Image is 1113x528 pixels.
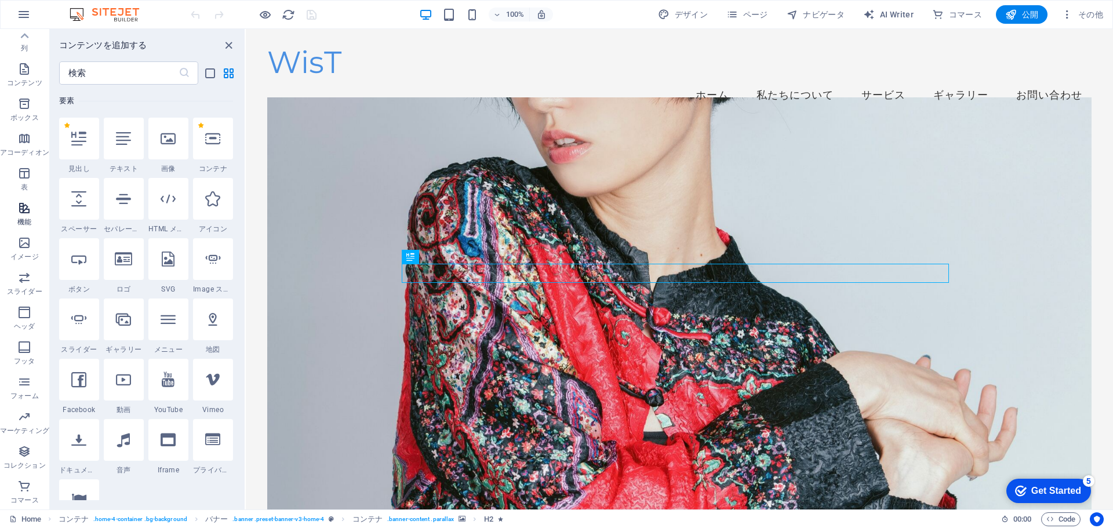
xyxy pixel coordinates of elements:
[1001,512,1032,526] h6: セッション時間
[1005,9,1038,20] span: 公開
[658,9,708,20] span: デザイン
[459,516,465,522] i: この要素には背景が含まれています
[59,512,503,526] nav: breadcrumb
[67,8,154,21] img: Editor Logo
[726,9,768,20] span: ページ
[782,5,849,24] button: ナビゲータ
[221,38,235,52] button: close panel
[59,38,147,52] h6: コンテンツを追加する
[489,8,530,21] button: 100%
[14,356,35,366] p: フッタ
[104,298,144,354] div: ギャラリー
[59,405,99,414] span: Facebook
[148,118,188,173] div: 画像
[221,66,235,80] button: grid-view
[9,6,94,30] div: Get Started 5 items remaining, 0% complete
[17,217,31,227] p: 機能
[787,9,845,20] span: ナビゲータ
[10,391,38,400] p: フォーム
[927,5,987,24] button: コマース
[59,512,89,526] span: クリックして選択し、ダブルクリックして編集します
[193,345,233,354] span: 地図
[148,238,188,294] div: SVG
[104,118,144,173] div: テキスト
[148,285,188,294] span: SVG
[193,298,233,354] div: 地図
[1041,512,1081,526] button: Code
[59,224,99,234] span: スペーサー
[104,465,144,475] span: 音声
[203,66,217,80] button: list-view
[10,252,38,261] p: イメージ
[59,285,99,294] span: ボタン
[232,512,324,526] span: . banner .preset-banner-v3-home-4
[198,122,204,129] span: お気に入りから削除
[9,512,41,526] a: クリックして選択をキャンセルし、ダブルクリックしてページを開きます
[148,405,188,414] span: YouTube
[7,287,42,296] p: スライダー
[64,122,70,129] span: お気に入りから削除
[59,164,99,173] span: 見出し
[148,224,188,234] span: HTML メール
[193,405,233,414] span: Vimeo
[7,78,42,88] p: コンテンツ
[506,8,525,21] h6: 100%
[104,345,144,354] span: ギャラリー
[21,43,28,53] p: 列
[104,359,144,414] div: 動画
[653,5,712,24] button: デザイン
[93,512,187,526] span: . home-4-container .bg-background
[193,285,233,294] span: Image スライダー
[148,164,188,173] span: 画像
[932,9,982,20] span: コマース
[59,61,179,85] input: 検索
[104,224,144,234] span: セパレーター
[148,298,188,354] div: メニュー
[104,285,144,294] span: ロゴ
[193,164,233,173] span: コンテナ
[148,465,188,475] span: Iframe
[59,178,99,234] div: スペーサー
[104,405,144,414] span: 動画
[863,9,914,20] span: AI Writer
[1013,512,1031,526] span: 00 00
[148,345,188,354] span: メニュー
[1057,5,1108,24] button: その他
[59,359,99,414] div: Facebook
[59,238,99,294] div: ボタン
[59,94,233,108] h6: 要素
[281,8,295,21] button: reload
[59,298,99,354] div: スライダー
[484,512,493,526] span: クリックして選択し、ダブルクリックして編集します
[1046,512,1075,526] span: Code
[387,512,454,526] span: . banner-content .parallax
[536,9,547,20] i: サイズ変更時に、選択した端末にあわせてズームレベルを自動調整します。
[14,322,35,331] p: ヘッダ
[21,183,28,192] p: 表
[193,224,233,234] span: アイコン
[1021,515,1023,523] span: :
[1090,512,1104,526] button: Usercentrics
[859,5,918,24] button: AI Writer
[498,516,503,522] i: 要素にアニメーションが含まれます
[59,419,99,475] div: ドキュメント
[86,2,97,14] div: 5
[10,496,38,505] p: コマース
[59,345,99,354] span: スライダー
[329,516,334,522] i: この要素はカスタマイズ可能なプリセットです
[104,238,144,294] div: ロゴ
[1061,9,1103,20] span: その他
[722,5,773,24] button: ページ
[104,164,144,173] span: テキスト
[10,113,38,122] p: ボックス
[148,178,188,234] div: HTML メール
[193,238,233,294] div: Image スライダー
[193,118,233,173] div: コンテナ
[59,465,99,475] span: ドキュメント
[34,13,84,23] div: Get Started
[148,419,188,475] div: Iframe
[193,465,233,475] span: プライバシー
[258,8,272,21] button: プレビューモードを終了して編集を続けるには、ここをクリックしてください
[104,178,144,234] div: セパレーター
[205,512,228,526] span: クリックして選択し、ダブルクリックして編集します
